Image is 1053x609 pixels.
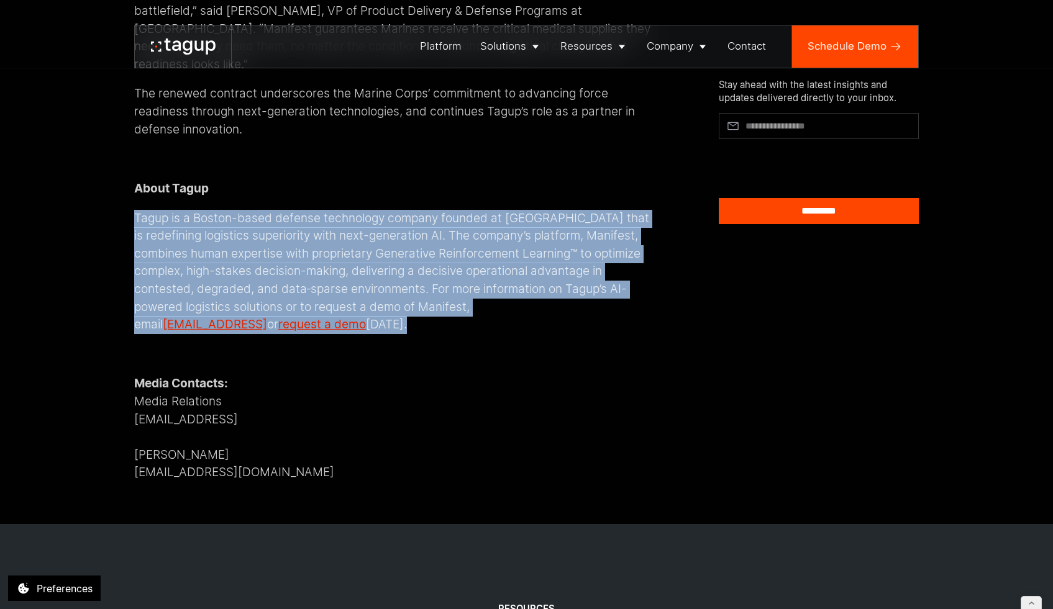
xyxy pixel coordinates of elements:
[637,25,718,68] a: Company
[134,375,655,482] p: Media Relations [EMAIL_ADDRESS] [PERSON_NAME] [EMAIL_ADDRESS][DOMAIN_NAME]
[647,38,693,54] div: Company
[420,38,462,54] div: Platform
[134,181,209,196] strong: About Tagup
[37,581,93,596] div: Preferences
[134,150,655,168] p: ‍
[278,317,366,332] a: request a demo
[808,38,887,54] div: Schedule Demo
[719,79,919,105] div: Stay ahead with the latest insights and updates delivered directly to your inbox.
[719,25,776,68] a: Contact
[134,346,655,364] p: ‍
[471,25,551,68] a: Solutions
[792,25,918,68] a: Schedule Demo
[163,317,267,332] a: [EMAIL_ADDRESS]
[134,376,228,390] strong: Media Contacts:
[719,144,851,178] iframe: reCAPTCHA
[134,85,655,138] p: The renewed contract underscores the Marine Corps’ commitment to advancing force readiness throug...
[551,25,637,68] a: Resources
[560,38,613,54] div: Resources
[480,38,526,54] div: Solutions
[719,112,919,224] form: Article Subscribe
[727,38,766,54] div: Contact
[411,25,472,68] a: Platform
[134,210,655,334] p: Tagup is a Boston-based defense technology company founded at [GEOGRAPHIC_DATA] that is redefinin...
